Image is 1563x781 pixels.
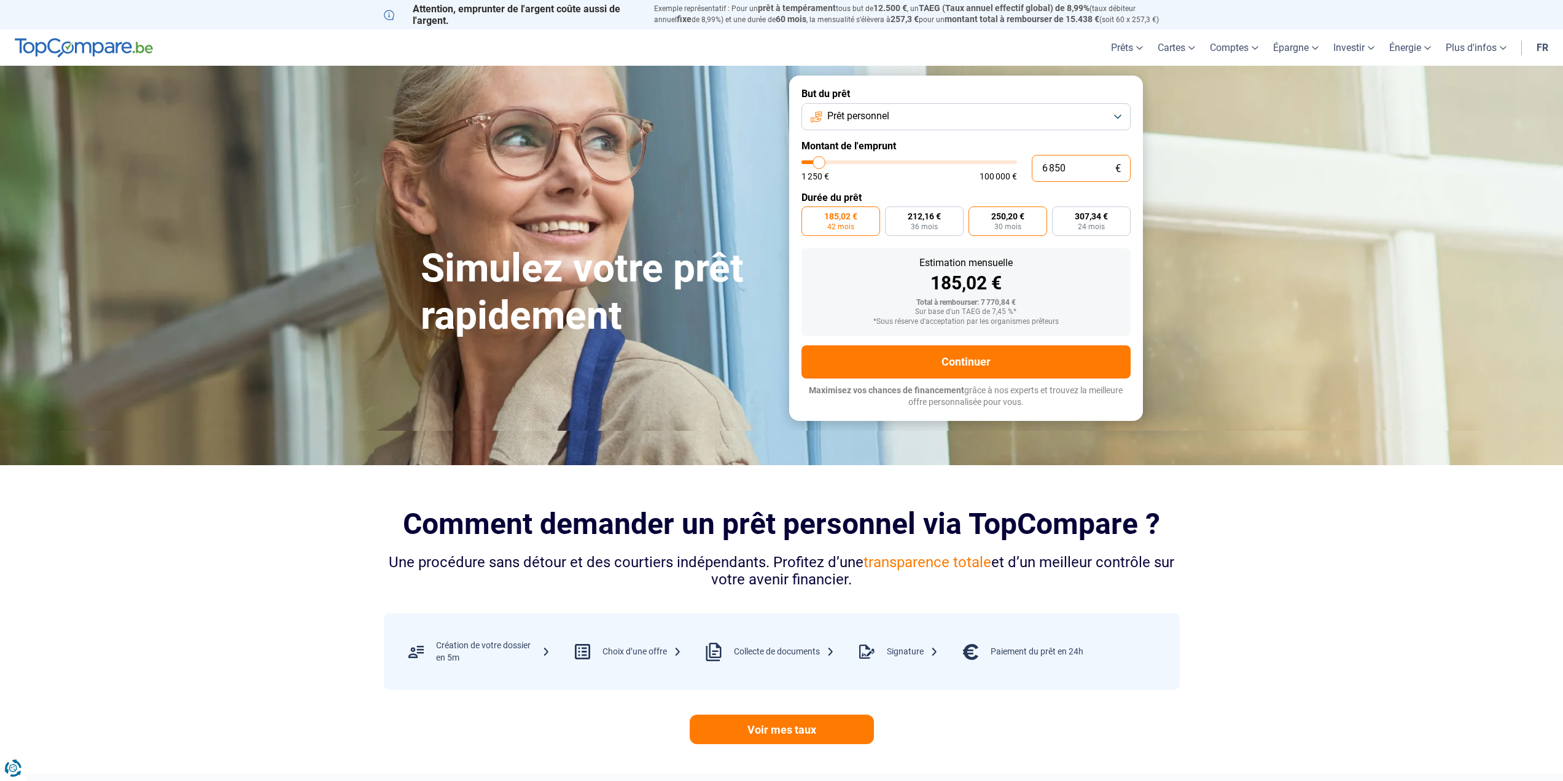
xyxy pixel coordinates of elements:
a: Voir mes taux [690,715,874,744]
span: 1 250 € [801,172,829,181]
span: 30 mois [994,223,1021,230]
a: Comptes [1202,29,1266,66]
span: 36 mois [911,223,938,230]
span: Maximisez vos chances de financement [809,385,964,395]
a: Investir [1326,29,1382,66]
span: TAEG (Taux annuel effectif global) de 8,99% [919,3,1089,13]
a: Prêts [1104,29,1150,66]
h2: Comment demander un prêt personnel via TopCompare ? [384,507,1180,541]
a: Énergie [1382,29,1438,66]
a: Cartes [1150,29,1202,66]
span: 212,16 € [908,212,941,221]
div: Une procédure sans détour et des courtiers indépendants. Profitez d’une et d’un meilleur contrôle... [384,554,1180,589]
label: But du prêt [801,88,1131,100]
span: 307,34 € [1075,212,1108,221]
div: Paiement du prêt en 24h [991,646,1083,658]
div: Total à rembourser: 7 770,84 € [811,299,1121,307]
span: € [1115,163,1121,174]
div: Création de votre dossier en 5m [436,640,550,664]
span: prêt à tempérament [758,3,836,13]
div: Estimation mensuelle [811,258,1121,268]
div: 185,02 € [811,274,1121,292]
a: fr [1529,29,1556,66]
div: *Sous réserve d'acceptation par les organismes prêteurs [811,318,1121,326]
div: Sur base d'un TAEG de 7,45 %* [811,308,1121,316]
span: transparence totale [863,554,991,571]
div: Signature [887,646,938,658]
span: 185,02 € [824,212,857,221]
button: Continuer [801,345,1131,379]
p: Attention, emprunter de l'argent coûte aussi de l'argent. [384,3,639,26]
span: 24 mois [1078,223,1105,230]
span: 100 000 € [980,172,1017,181]
div: Choix d’une offre [602,646,682,658]
span: 12.500 € [873,3,907,13]
span: fixe [677,14,692,24]
a: Plus d'infos [1438,29,1514,66]
span: Prêt personnel [827,109,889,123]
p: grâce à nos experts et trouvez la meilleure offre personnalisée pour vous. [801,385,1131,409]
label: Montant de l'emprunt [801,140,1131,152]
span: 60 mois [776,14,806,24]
a: Épargne [1266,29,1326,66]
label: Durée du prêt [801,192,1131,203]
span: 250,20 € [991,212,1024,221]
button: Prêt personnel [801,103,1131,130]
h1: Simulez votre prêt rapidement [421,245,774,340]
p: Exemple représentatif : Pour un tous but de , un (taux débiteur annuel de 8,99%) et une durée de ... [654,3,1180,25]
span: 42 mois [827,223,854,230]
span: montant total à rembourser de 15.438 € [945,14,1099,24]
div: Collecte de documents [734,646,835,658]
span: 257,3 € [891,14,919,24]
img: TopCompare [15,38,153,58]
